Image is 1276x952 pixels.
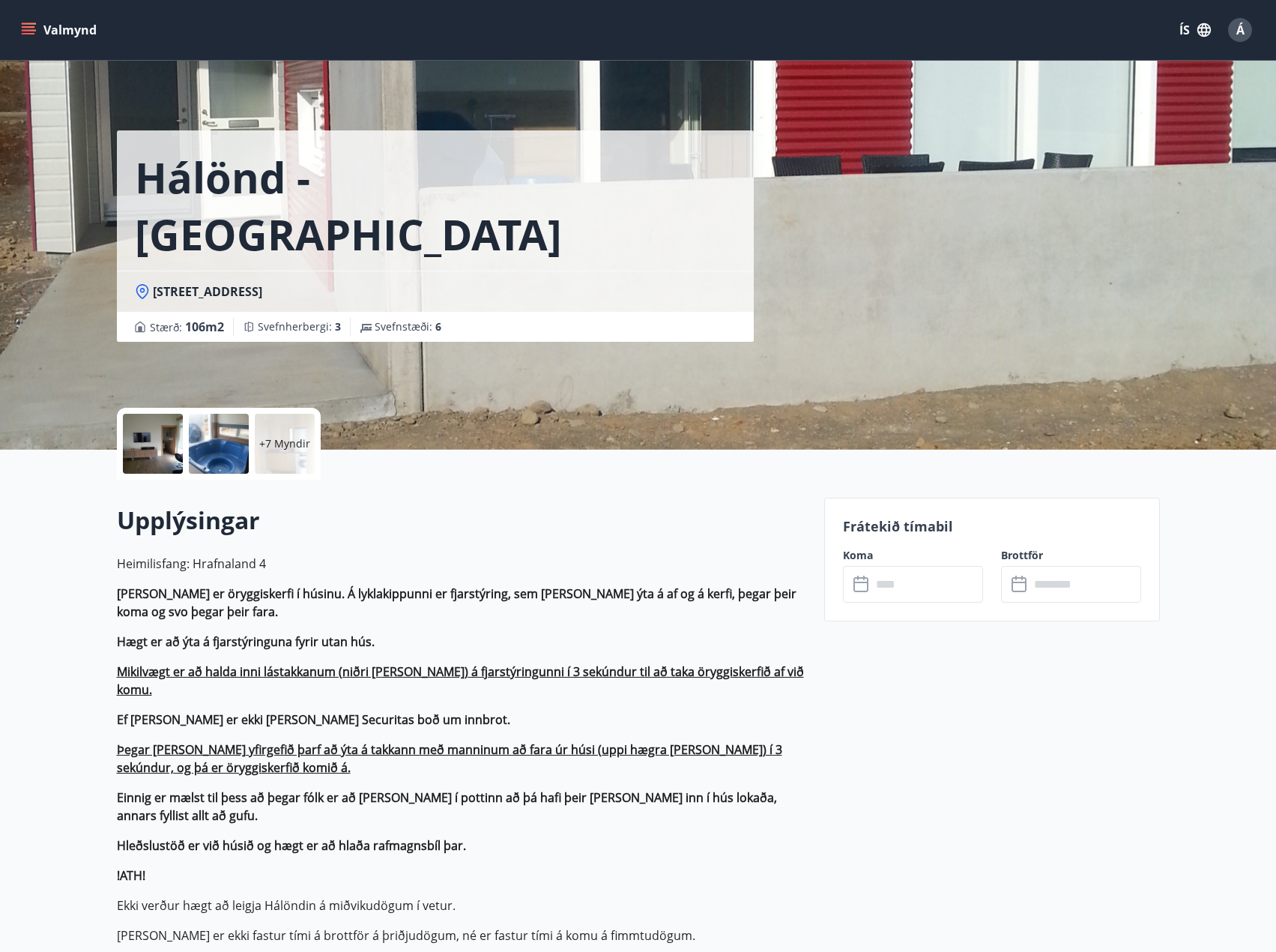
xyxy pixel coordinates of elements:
strong: Hleðslustöð er við húsið og hægt er að hlaða rafmagnsbíl þar. [117,837,466,854]
label: Brottför [1001,548,1141,563]
strong: Hægt er að ýta á fjarstýringuna fyrir utan hús. [117,633,375,650]
p: Ekki verður hægt að leigja Hálöndin á miðvikudögum í vetur. [117,897,806,915]
ins: Þegar [PERSON_NAME] yfirgefið þarf að ýta á takkann með manninum að fara úr húsi (uppi hægra [PER... [117,741,782,776]
h1: Hálönd - [GEOGRAPHIC_DATA] [135,148,736,262]
span: Á [1236,22,1245,38]
span: 3 [335,319,341,334]
strong: [PERSON_NAME] er öryggiskerfi í húsinu. Á lyklakippunni er fjarstýring, sem [PERSON_NAME] ýta á a... [117,585,796,620]
p: Frátekið tímabil [843,516,1141,536]
strong: Einnig er mælst til þess að þegar fólk er að [PERSON_NAME] í pottinn að þá hafi þeir [PERSON_NAME... [117,789,777,824]
strong: Ef [PERSON_NAME] er ekki [PERSON_NAME] Securitas boð um innbrot. [117,711,510,728]
span: Svefnstæði : [375,319,441,334]
p: [PERSON_NAME] er ekki fastur tími á brottför á þriðjudögum, né er fastur tími á komu á fimmtudögum. [117,927,806,945]
h2: Upplýsingar [117,504,806,537]
strong: !ATH! [117,867,145,884]
p: +7 Myndir [259,436,310,451]
button: Á [1222,12,1258,48]
span: 6 [435,319,441,334]
button: menu [18,16,103,43]
p: Heimilisfang: Hrafnaland 4 [117,555,806,573]
button: ÍS [1171,16,1219,43]
span: Stærð : [150,318,224,336]
ins: Mikilvægt er að halda inni lástakkanum (niðri [PERSON_NAME]) á fjarstýringunni í 3 sekúndur til a... [117,663,804,698]
label: Koma [843,548,983,563]
span: 106 m2 [185,319,224,335]
span: [STREET_ADDRESS] [153,283,262,300]
span: Svefnherbergi : [258,319,341,334]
